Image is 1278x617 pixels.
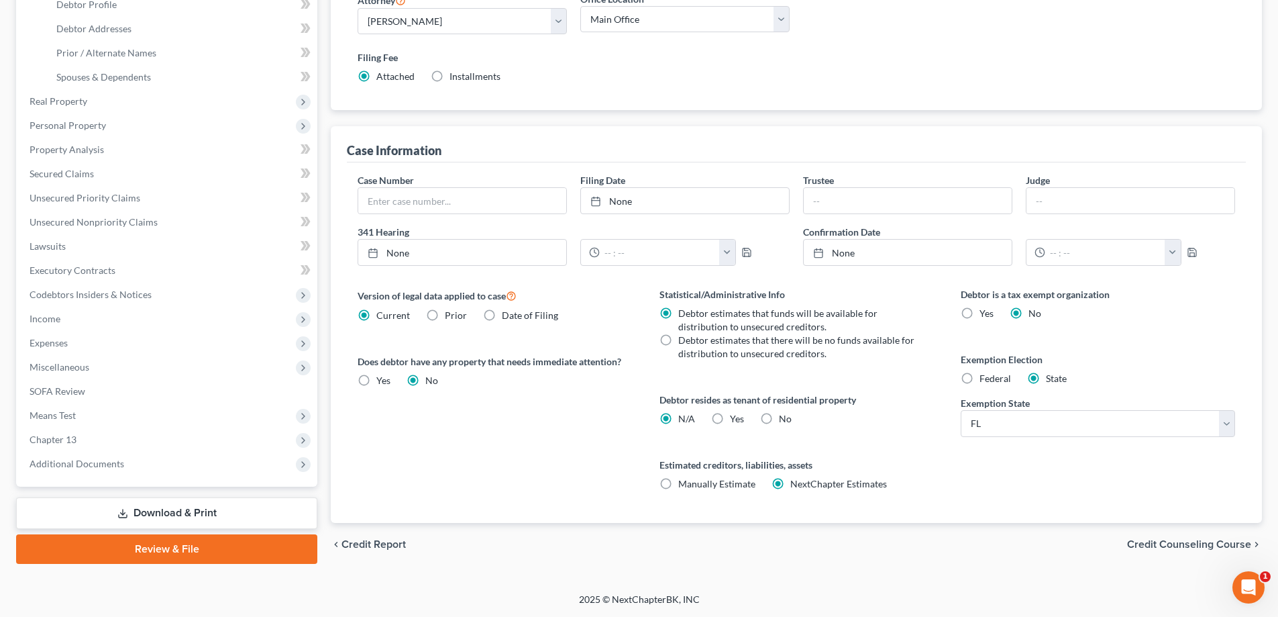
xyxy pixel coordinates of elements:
input: -- : -- [600,240,720,265]
input: -- [804,188,1012,213]
span: Manually Estimate [678,478,755,489]
label: Estimated creditors, liabilities, assets [659,458,934,472]
span: Personal Property [30,120,106,131]
span: Unsecured Nonpriority Claims [30,216,158,228]
a: None [804,240,1012,265]
iframe: Intercom live chat [1232,571,1265,604]
span: Prior [445,310,467,321]
div: 2025 © NextChapterBK, INC [257,593,1022,617]
i: chevron_left [331,539,341,550]
a: Spouses & Dependents [46,65,317,89]
span: Current [376,310,410,321]
i: chevron_right [1251,539,1262,550]
span: Miscellaneous [30,361,89,373]
span: Debtor estimates that there will be no funds available for distribution to unsecured creditors. [678,334,914,359]
a: Prior / Alternate Names [46,41,317,65]
span: Unsecured Priority Claims [30,192,140,203]
label: Does debtor have any property that needs immediate attention? [358,354,632,369]
label: Case Number [358,173,414,187]
span: Debtor Addresses [56,23,131,34]
span: No [779,413,792,424]
span: Means Test [30,410,76,421]
span: Property Analysis [30,144,104,155]
span: No [1028,307,1041,319]
a: Unsecured Nonpriority Claims [19,210,317,234]
label: Filing Fee [358,50,1235,64]
div: Case Information [347,142,441,158]
a: Review & File [16,534,317,564]
span: Federal [979,373,1011,384]
input: -- : -- [1045,240,1165,265]
span: Real Property [30,95,87,107]
span: Codebtors Insiders & Notices [30,289,152,300]
a: Lawsuits [19,234,317,258]
span: Chapter 13 [30,434,76,445]
span: Executory Contracts [30,265,115,276]
span: Income [30,313,60,324]
span: Secured Claims [30,168,94,179]
span: Spouses & Dependents [56,71,151,83]
input: -- [1026,188,1234,213]
label: Confirmation Date [796,225,1242,239]
button: chevron_left Credit Report [331,539,406,550]
a: Debtor Addresses [46,17,317,41]
span: Yes [979,307,994,319]
span: Expenses [30,337,68,348]
span: NextChapter Estimates [790,478,887,489]
span: State [1046,373,1067,384]
a: None [581,188,789,213]
a: None [358,240,566,265]
span: Yes [730,413,744,424]
a: Executory Contracts [19,258,317,283]
span: SOFA Review [30,385,85,397]
label: Exemption Election [961,352,1235,367]
label: Trustee [803,173,834,187]
a: Secured Claims [19,162,317,186]
span: Debtor estimates that funds will be available for distribution to unsecured creditors. [678,307,877,332]
label: Debtor is a tax exempt organization [961,287,1235,301]
a: Property Analysis [19,138,317,162]
span: Credit Report [341,539,406,550]
a: Download & Print [16,497,317,529]
label: 341 Hearing [351,225,796,239]
label: Statistical/Administrative Info [659,287,934,301]
label: Debtor resides as tenant of residential property [659,393,934,407]
span: Additional Documents [30,458,124,469]
input: Enter case number... [358,188,566,213]
label: Judge [1026,173,1050,187]
span: Credit Counseling Course [1127,539,1251,550]
span: Lawsuits [30,240,66,252]
button: Credit Counseling Course chevron_right [1127,539,1262,550]
a: Unsecured Priority Claims [19,186,317,210]
span: No [425,375,438,386]
span: Attached [376,70,415,82]
span: Installments [449,70,500,82]
span: Prior / Alternate Names [56,47,156,58]
label: Exemption State [961,396,1030,410]
span: 1 [1260,571,1271,582]
span: Yes [376,375,390,386]
label: Filing Date [580,173,625,187]
a: SOFA Review [19,379,317,404]
span: Date of Filing [502,310,558,321]
span: N/A [678,413,695,424]
label: Version of legal data applied to case [358,287,632,303]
